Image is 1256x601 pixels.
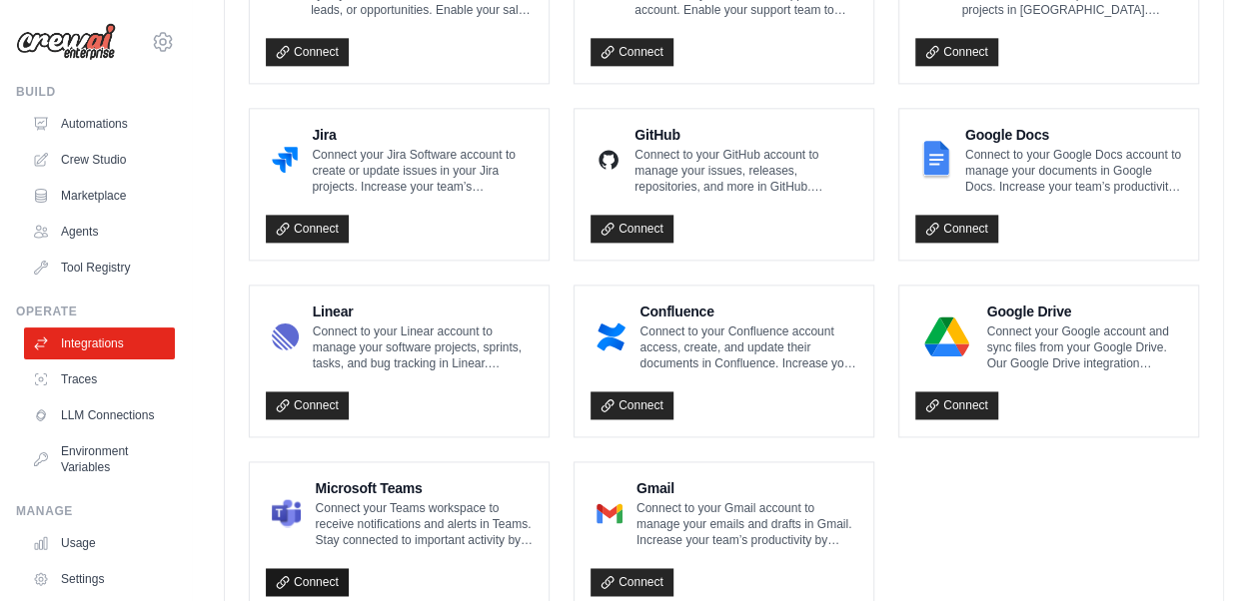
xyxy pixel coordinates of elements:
[266,38,349,66] a: Connect
[636,500,857,548] p: Connect to your Gmail account to manage your emails and drafts in Gmail. Increase your team’s pro...
[915,38,998,66] a: Connect
[272,493,301,533] img: Microsoft Teams Logo
[634,147,857,195] p: Connect to your GitHub account to manage your issues, releases, repositories, and more in GitHub....
[24,563,175,595] a: Settings
[266,391,349,419] a: Connect
[921,140,951,180] img: Google Docs Logo
[272,316,299,356] img: Linear Logo
[965,125,1182,145] h4: Google Docs
[634,125,857,145] h4: GitHub
[636,478,857,498] h4: Gmail
[266,215,349,243] a: Connect
[597,140,621,180] img: GitHub Logo
[597,493,623,533] img: Gmail Logo
[639,323,857,371] p: Connect to your Confluence account access, create, and update their documents in Confluence. Incr...
[24,327,175,359] a: Integrations
[591,568,673,596] a: Connect
[313,301,533,321] h4: Linear
[597,316,626,356] img: Confluence Logo
[312,147,533,195] p: Connect your Jira Software account to create or update issues in your Jira projects. Increase you...
[915,391,998,419] a: Connect
[313,323,533,371] p: Connect to your Linear account to manage your software projects, sprints, tasks, and bug tracking...
[24,363,175,395] a: Traces
[24,527,175,559] a: Usage
[986,323,1182,371] p: Connect your Google account and sync files from your Google Drive. Our Google Drive integration e...
[1156,505,1256,601] iframe: Chat Widget
[315,478,533,498] h4: Microsoft Teams
[921,316,972,356] img: Google Drive Logo
[16,84,175,100] div: Build
[24,252,175,284] a: Tool Registry
[986,301,1182,321] h4: Google Drive
[24,216,175,248] a: Agents
[915,215,998,243] a: Connect
[272,140,298,180] img: Jira Logo
[639,301,857,321] h4: Confluence
[24,144,175,176] a: Crew Studio
[591,391,673,419] a: Connect
[591,38,673,66] a: Connect
[591,215,673,243] a: Connect
[16,303,175,319] div: Operate
[24,108,175,140] a: Automations
[312,125,533,145] h4: Jira
[24,399,175,431] a: LLM Connections
[266,568,349,596] a: Connect
[24,180,175,212] a: Marketplace
[16,503,175,519] div: Manage
[315,500,533,548] p: Connect your Teams workspace to receive notifications and alerts in Teams. Stay connected to impo...
[965,147,1182,195] p: Connect to your Google Docs account to manage your documents in Google Docs. Increase your team’s...
[24,435,175,483] a: Environment Variables
[16,23,116,61] img: Logo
